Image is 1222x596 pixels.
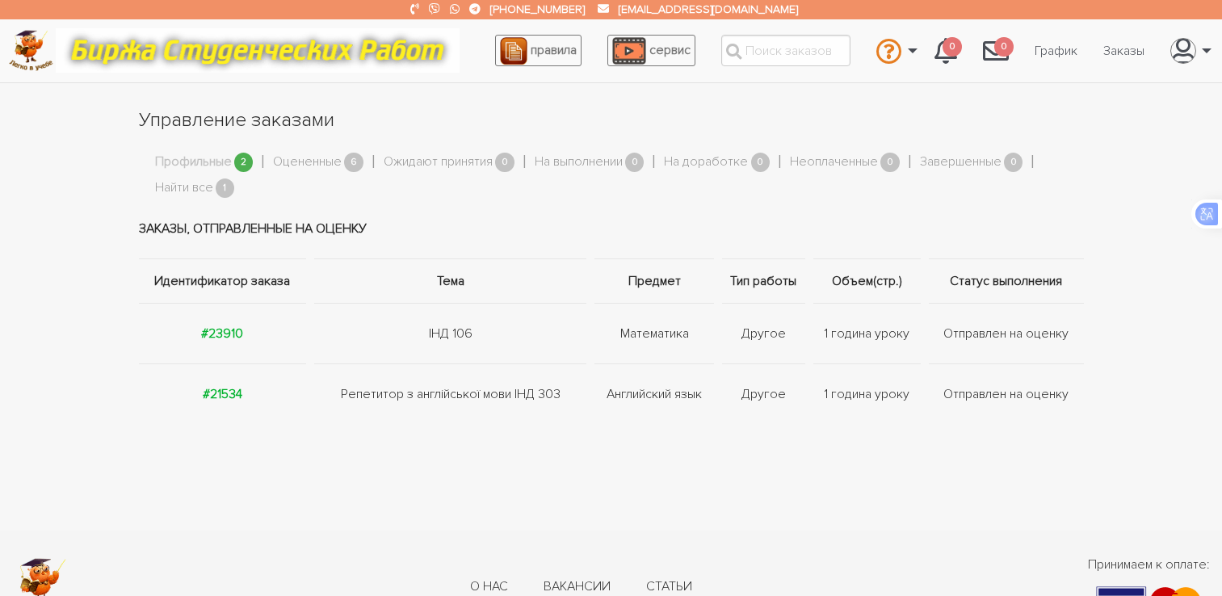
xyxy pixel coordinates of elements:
[56,28,460,73] img: motto-12e01f5a76059d5f6a28199ef077b1f78e012cfde436ab5cf1d4517935686d32.gif
[495,153,514,173] span: 0
[234,153,254,173] span: 2
[273,152,342,173] a: Оцененные
[646,578,692,596] a: Статьи
[535,152,623,173] a: На выполнении
[590,363,717,424] td: Английский язык
[809,363,925,424] td: 1 година уроку
[994,37,1014,57] span: 0
[216,178,235,199] span: 1
[9,30,53,71] img: logo-c4363faeb99b52c628a42810ed6dfb4293a56d4e4775eb116515dfe7f33672af.png
[544,578,611,596] a: Вакансии
[531,42,577,58] span: правила
[664,152,748,173] a: На доработке
[943,37,962,57] span: 0
[139,258,311,303] th: Идентификатор заказа
[139,199,1084,259] td: Заказы, отправленные на оценку
[1088,555,1210,574] span: Принимаем к оплате:
[790,152,878,173] a: Неоплаченные
[619,2,798,16] a: [EMAIL_ADDRESS][DOMAIN_NAME]
[925,303,1084,363] td: Отправлен на оценку
[625,153,645,173] span: 0
[590,303,717,363] td: Математика
[809,303,925,363] td: 1 година уроку
[751,153,771,173] span: 0
[1022,36,1090,66] a: График
[139,107,1084,134] h1: Управление заказами
[201,325,243,342] a: #23910
[809,258,925,303] th: Объем(стр.)
[490,2,585,16] a: [PHONE_NUMBER]
[970,29,1022,73] a: 0
[310,363,590,424] td: Репетитор з англійської мови ІНД 303
[344,153,363,173] span: 6
[384,152,493,173] a: Ожидают принятия
[880,153,900,173] span: 0
[925,258,1084,303] th: Статус выполнения
[495,35,582,66] a: правила
[155,152,232,173] a: Профильные
[922,29,970,73] a: 0
[310,258,590,303] th: Тема
[607,35,695,66] a: сервис
[718,303,809,363] td: Другое
[590,258,717,303] th: Предмет
[470,578,508,596] a: О нас
[500,37,527,65] img: agreement_icon-feca34a61ba7f3d1581b08bc946b2ec1ccb426f67415f344566775c155b7f62c.png
[718,258,809,303] th: Тип работы
[1004,153,1023,173] span: 0
[925,363,1084,424] td: Отправлен на оценку
[203,386,242,402] a: #21534
[155,178,213,199] a: Найти все
[310,303,590,363] td: ІНД 106
[920,152,1002,173] a: Завершенные
[612,37,646,65] img: play_icon-49f7f135c9dc9a03216cfdbccbe1e3994649169d890fb554cedf0eac35a01ba8.png
[1090,36,1157,66] a: Заказы
[718,363,809,424] td: Другое
[649,42,691,58] span: сервис
[721,35,850,66] input: Поиск заказов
